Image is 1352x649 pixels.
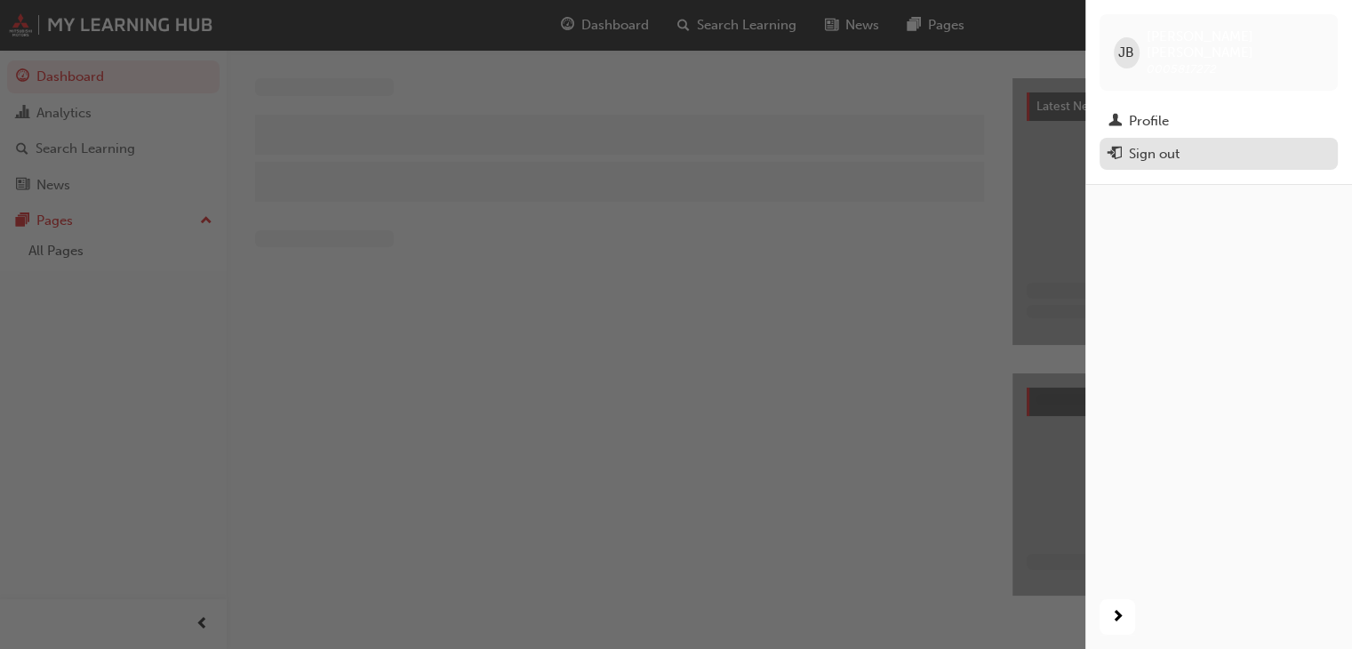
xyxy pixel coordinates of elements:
[1129,144,1180,164] div: Sign out
[1147,61,1217,76] span: 0005817272
[1111,606,1124,629] span: next-icon
[1100,138,1338,171] button: Sign out
[1118,43,1134,63] span: JB
[1147,28,1324,60] span: [PERSON_NAME] [PERSON_NAME]
[1108,114,1122,130] span: man-icon
[1129,111,1169,132] div: Profile
[1100,105,1338,138] a: Profile
[1108,147,1122,163] span: exit-icon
